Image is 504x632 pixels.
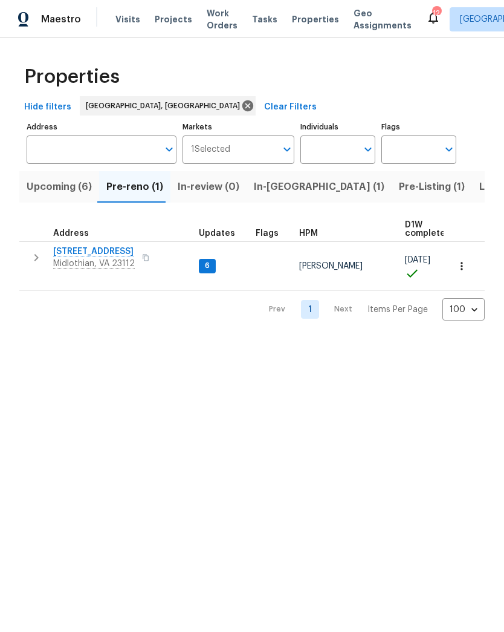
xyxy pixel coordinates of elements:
[155,13,192,25] span: Projects
[53,229,89,238] span: Address
[27,123,176,131] label: Address
[405,256,430,264] span: [DATE]
[405,221,445,238] span: D1W complete
[106,178,163,195] span: Pre-reno (1)
[399,178,465,195] span: Pre-Listing (1)
[300,123,375,131] label: Individuals
[256,229,279,238] span: Flags
[86,100,245,112] span: [GEOGRAPHIC_DATA], [GEOGRAPHIC_DATA]
[264,100,317,115] span: Clear Filters
[299,229,318,238] span: HPM
[252,15,277,24] span: Tasks
[207,7,237,31] span: Work Orders
[200,261,215,271] span: 6
[354,7,412,31] span: Geo Assignments
[178,178,239,195] span: In-review (0)
[24,71,120,83] span: Properties
[441,141,457,158] button: Open
[381,123,456,131] label: Flags
[24,100,71,115] span: Hide filters
[299,262,363,270] span: [PERSON_NAME]
[432,7,441,19] div: 12
[301,300,319,319] a: Goto page 1
[41,13,81,25] span: Maestro
[259,96,321,119] button: Clear Filters
[199,229,235,238] span: Updates
[27,178,92,195] span: Upcoming (6)
[191,145,230,155] span: 1 Selected
[442,294,485,325] div: 100
[80,96,256,116] div: [GEOGRAPHIC_DATA], [GEOGRAPHIC_DATA]
[161,141,178,158] button: Open
[183,123,295,131] label: Markets
[279,141,296,158] button: Open
[254,178,384,195] span: In-[GEOGRAPHIC_DATA] (1)
[367,304,428,316] p: Items Per Page
[257,298,485,321] nav: Pagination Navigation
[19,96,76,119] button: Hide filters
[115,13,140,25] span: Visits
[292,13,339,25] span: Properties
[360,141,376,158] button: Open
